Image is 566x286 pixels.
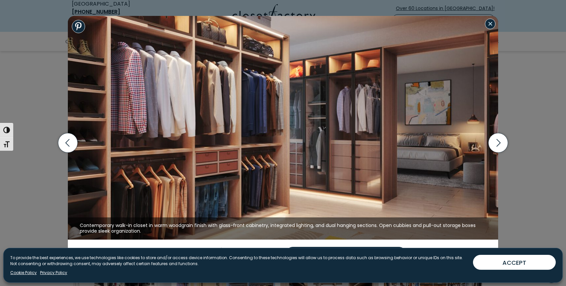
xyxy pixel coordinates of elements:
img: Contemporary walk-in closet in warm woodgrain finish with glass-front cabinetry, integrated light... [68,16,498,240]
figcaption: Contemporary walk-in closet in warm woodgrain finish with glass-front cabinetry, integrated light... [68,217,498,240]
a: Schedule a Design Consultation [285,247,407,263]
span: Feeling [159,246,207,264]
button: ACCEPT [473,255,556,270]
button: Close modal [485,19,495,29]
a: Cookie Policy [10,270,37,276]
a: Privacy Policy [40,270,67,276]
a: Share to Pinterest [72,20,85,33]
p: To provide the best experiences, we use technologies like cookies to store and/or access device i... [10,255,468,267]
